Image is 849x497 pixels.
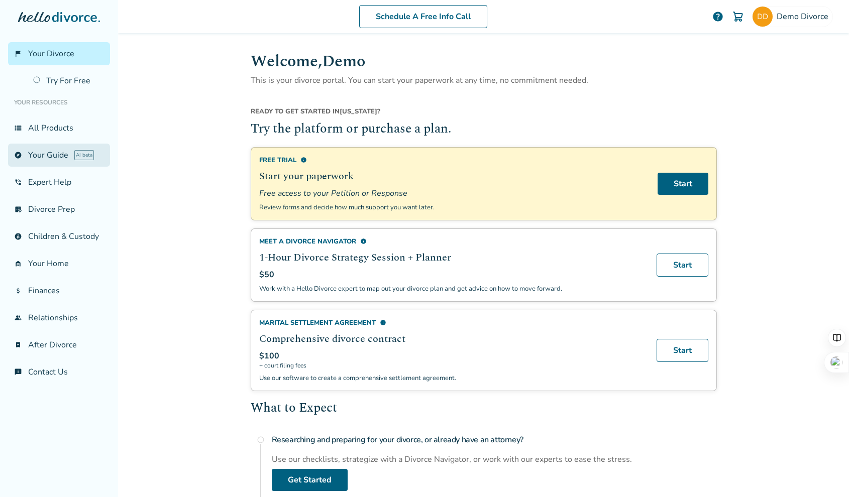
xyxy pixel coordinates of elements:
span: AI beta [74,150,94,160]
div: Meet a divorce navigator [259,237,645,246]
span: chat_info [14,368,22,376]
span: + court filing fees [259,361,645,369]
a: phone_in_talkExpert Help [8,171,110,194]
a: help [712,11,724,23]
span: Free access to your Petition or Response [259,188,646,199]
h2: Comprehensive divorce contract [259,331,645,346]
img: Demo Divorce [753,7,773,27]
a: list_alt_checkDivorce Prep [8,198,110,221]
h2: What to Expect [251,399,717,418]
span: bookmark_check [14,341,22,349]
span: radio_button_unchecked [257,436,265,444]
span: $100 [259,350,279,361]
span: attach_money [14,287,22,295]
span: Demo Divorce [777,11,832,22]
a: Start [658,173,708,195]
li: Your Resources [8,92,110,112]
p: Review forms and decide how much support you want later. [259,203,646,212]
a: Schedule A Free Info Call [359,5,487,28]
h4: Researching and preparing for your divorce, or already have an attorney? [272,430,717,450]
h2: Try the platform or purchase a plan. [251,120,717,139]
span: view_list [14,124,22,132]
span: info [360,238,367,244]
h2: Start your paperwork [259,169,646,184]
span: info [300,157,307,163]
a: attach_moneyFinances [8,279,110,302]
span: phone_in_talk [14,178,22,186]
h2: 1-Hour Divorce Strategy Session + Planner [259,250,645,265]
span: garage_home [14,260,22,268]
span: Ready to get started in [251,107,340,116]
a: garage_homeYour Home [8,252,110,275]
h1: Welcome, Demo [251,49,717,74]
span: group [14,314,22,322]
span: list_alt_check [14,205,22,213]
span: info [380,319,386,326]
p: Work with a Hello Divorce expert to map out your divorce plan and get advice on how to move forward. [259,284,645,293]
a: groupRelationships [8,306,110,329]
a: Get Started [272,469,348,491]
div: Use our checklists, strategize with a Divorce Navigator, or work with our experts to ease the str... [272,454,717,465]
span: flag_2 [14,50,22,58]
div: Marital Settlement Agreement [259,318,645,327]
iframe: Chat Widget [799,449,849,497]
a: chat_infoContact Us [8,360,110,384]
img: Cart [732,11,744,23]
a: view_listAll Products [8,116,110,140]
span: explore [14,151,22,159]
a: flag_2Your Divorce [8,42,110,65]
a: Start [657,254,708,277]
a: exploreYour GuideAI beta [8,144,110,167]
p: Use our software to create a comprehensive settlement agreement. [259,374,645,383]
span: $50 [259,269,274,280]
a: Try For Free [27,69,110,92]
span: account_child [14,232,22,240]
p: This is your divorce portal. You can start your paperwork at any time, no commitment needed. [251,74,717,87]
span: Your Divorce [28,48,74,59]
div: [US_STATE] ? [251,107,717,120]
a: bookmark_checkAfter Divorce [8,333,110,356]
a: account_childChildren & Custody [8,225,110,248]
div: Free Trial [259,156,646,165]
a: Start [657,339,708,362]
